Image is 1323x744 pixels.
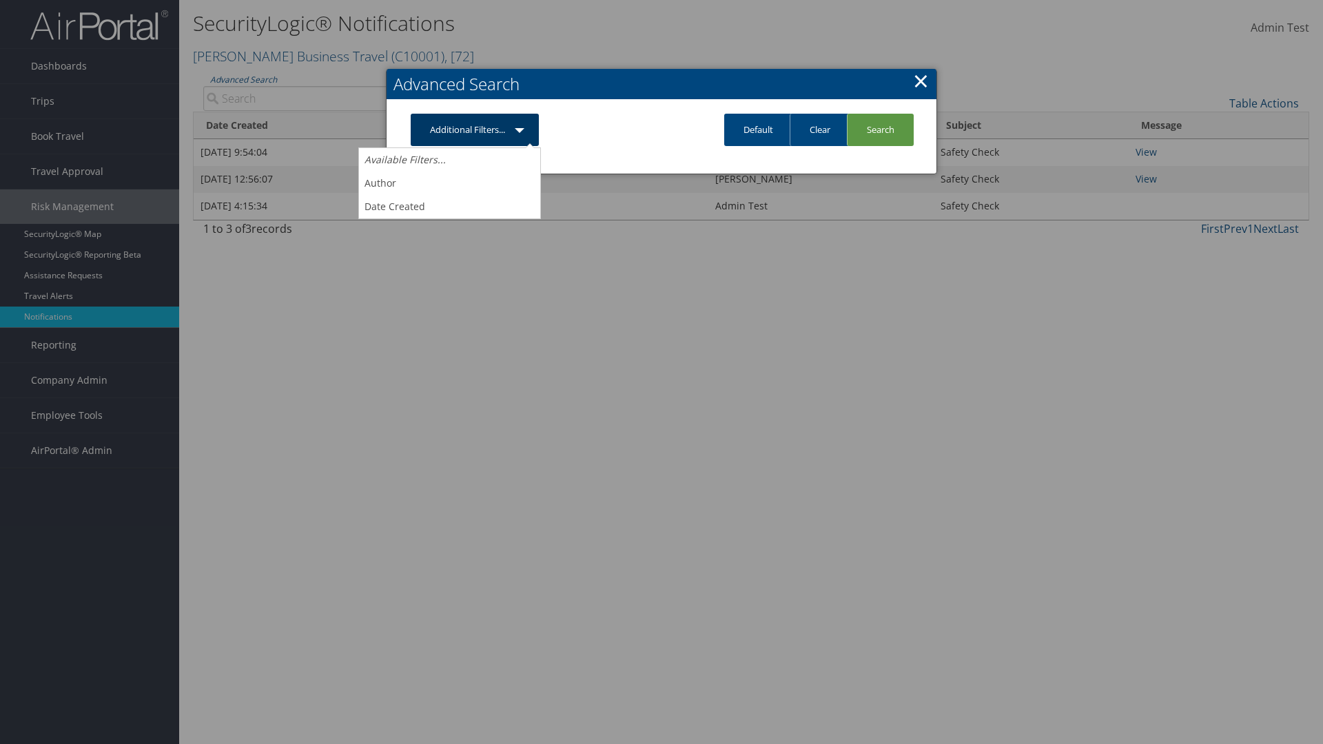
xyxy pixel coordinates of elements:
[724,114,792,146] a: Default
[359,195,540,218] a: Date Created
[411,114,539,146] a: Additional Filters...
[359,172,540,195] a: Author
[790,114,850,146] a: Clear
[847,114,914,146] a: Search
[365,153,446,166] i: Available Filters...
[913,67,929,94] a: Close
[387,69,936,99] h2: Advanced Search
